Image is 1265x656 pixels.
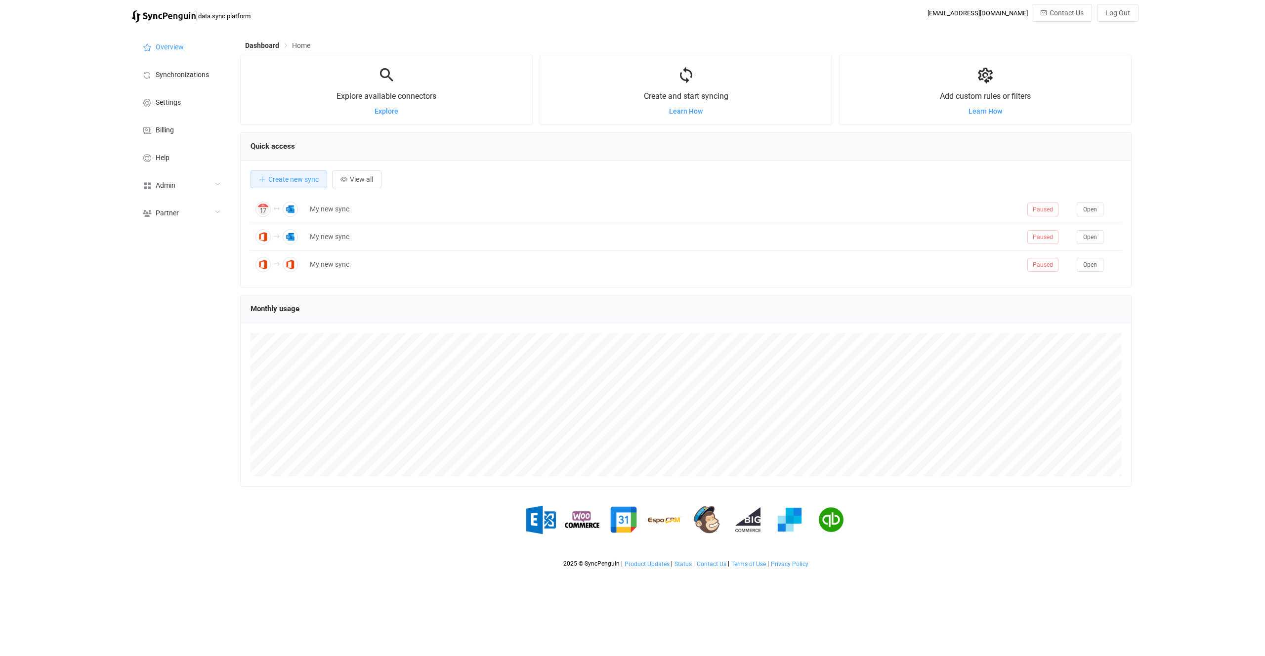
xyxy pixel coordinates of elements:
[131,116,230,143] a: Billing
[621,560,623,567] span: |
[674,561,692,568] a: Status
[772,502,807,537] img: sendgrid.png
[196,9,198,23] span: |
[689,502,724,537] img: mailchimp.png
[928,9,1028,17] div: [EMAIL_ADDRESS][DOMAIN_NAME]
[606,502,641,537] img: google.png
[624,561,670,568] a: Product Updates
[131,88,230,116] a: Settings
[268,175,319,183] span: Create new sync
[156,209,179,217] span: Partner
[292,41,310,49] span: Home
[731,561,766,568] a: Terms of Use
[767,560,769,567] span: |
[156,43,184,51] span: Overview
[198,12,251,20] span: data sync platform
[969,107,1002,115] a: Learn How
[337,91,436,101] span: Explore available connectors
[131,33,230,60] a: Overview
[1050,9,1084,17] span: Contact Us
[332,170,381,188] button: View all
[131,10,196,23] img: syncpenguin.svg
[156,71,209,79] span: Synchronizations
[731,561,766,568] span: Terms of Use
[1032,4,1092,22] button: Contact Us
[648,502,682,537] img: espo-crm.png
[625,561,670,568] span: Product Updates
[675,561,692,568] span: Status
[251,304,299,313] span: Monthly usage
[696,561,727,568] a: Contact Us
[728,560,729,567] span: |
[156,126,174,134] span: Billing
[375,107,398,115] a: Explore
[814,502,848,537] img: quickbooks.png
[131,143,230,171] a: Help
[251,142,295,151] span: Quick access
[156,182,175,190] span: Admin
[565,502,599,537] img: woo-commerce.png
[156,154,169,162] span: Help
[770,561,809,568] a: Privacy Policy
[245,41,279,49] span: Dashboard
[671,560,673,567] span: |
[523,502,558,537] img: exchange.png
[1105,9,1130,17] span: Log Out
[563,560,620,567] span: 2025 © SyncPenguin
[251,170,327,188] button: Create new sync
[245,42,310,49] div: Breadcrumb
[731,502,765,537] img: big-commerce.png
[697,561,726,568] span: Contact Us
[644,91,728,101] span: Create and start syncing
[350,175,373,183] span: View all
[693,560,695,567] span: |
[940,91,1031,101] span: Add custom rules or filters
[131,9,251,23] a: |data sync platform
[1097,4,1138,22] button: Log Out
[156,99,181,107] span: Settings
[669,107,703,115] a: Learn How
[131,60,230,88] a: Synchronizations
